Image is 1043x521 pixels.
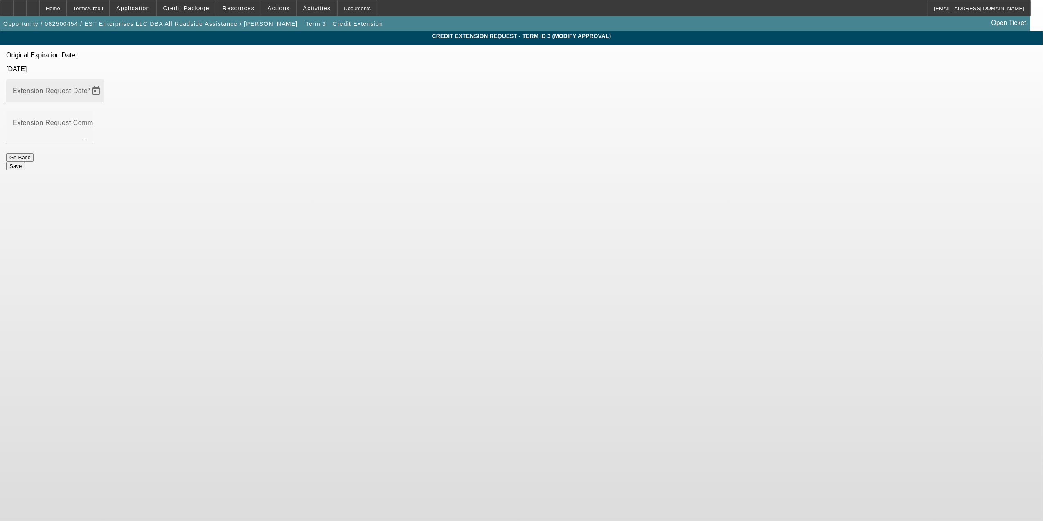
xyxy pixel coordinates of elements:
[331,16,385,31] button: Credit Extension
[306,20,326,27] span: Term 3
[3,20,298,27] span: Opportunity / 082500454 / EST Enterprises LLC DBA All Roadside Assistance / [PERSON_NAME]
[6,153,34,162] button: Go Back
[223,5,255,11] span: Resources
[157,0,216,16] button: Credit Package
[6,52,1037,59] p: Original Expiration Date:
[303,5,331,11] span: Activities
[297,0,337,16] button: Activities
[6,162,25,170] button: Save
[216,0,261,16] button: Resources
[88,83,104,99] button: Open calendar
[988,16,1029,30] a: Open Ticket
[6,33,1037,39] span: Credit Extension Request - Term ID 3 (Modify Approval)
[163,5,210,11] span: Credit Package
[268,5,290,11] span: Actions
[116,5,150,11] span: Application
[261,0,296,16] button: Actions
[13,87,88,94] mat-label: Extension Request Date
[6,66,1037,73] p: [DATE]
[303,16,329,31] button: Term 3
[13,119,103,126] mat-label: Extension Request Comment
[333,20,383,27] span: Credit Extension
[110,0,156,16] button: Application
